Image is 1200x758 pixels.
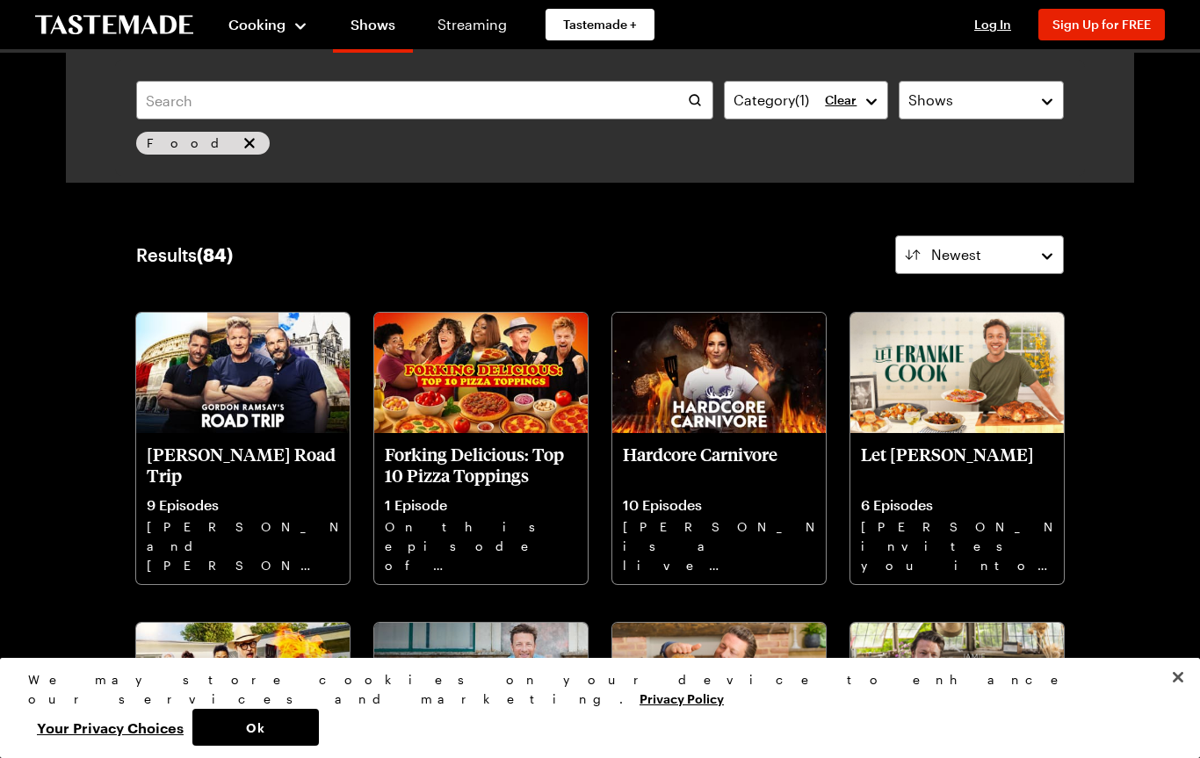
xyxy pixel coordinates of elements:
p: On this episode of Forking Delicious, we're counting down your Top Ten Pizza Toppings! [385,517,577,574]
p: [PERSON_NAME] Road Trip [147,444,339,486]
span: Shows [908,90,953,111]
img: Jamie Oliver Cooks Italy [374,623,588,743]
button: Newest [895,235,1064,274]
button: Close [1159,658,1197,697]
a: Let Frankie CookLet [PERSON_NAME]6 Episodes[PERSON_NAME] invites you into his home kitchen where ... [850,313,1064,584]
button: Clear Category filter [825,92,857,108]
span: Food [147,134,236,153]
a: Hardcore CarnivoreHardcore Carnivore10 Episodes[PERSON_NAME] is a live fire cook and meat scienti... [612,313,826,584]
p: 10 Episodes [623,496,815,514]
img: Forking Delicious: Top 10 Pizza Toppings [374,313,588,433]
div: We may store cookies on your device to enhance our services and marketing. [28,670,1157,709]
span: Sign Up for FREE [1052,17,1151,32]
input: Search [136,81,713,119]
div: Category ( 1 ) [734,90,853,111]
a: More information about your privacy, opens in a new tab [640,689,724,706]
button: Log In [958,16,1028,33]
button: remove Food [240,134,259,153]
span: ( 84 ) [197,244,233,265]
span: Newest [931,244,981,265]
p: Hardcore Carnivore [623,444,815,486]
img: Grill Week 2025 [136,623,350,743]
button: Ok [192,709,319,746]
p: Clear [825,92,857,108]
span: Tastemade + [563,16,637,33]
a: Tastemade + [546,9,654,40]
button: Shows [899,81,1064,119]
button: Category(1) [724,81,889,119]
p: Forking Delicious: Top 10 Pizza Toppings [385,444,577,486]
span: Log In [974,17,1011,32]
p: 9 Episodes [147,496,339,514]
button: Sign Up for FREE [1038,9,1165,40]
p: 6 Episodes [861,496,1053,514]
button: Cooking [228,4,308,46]
button: Your Privacy Choices [28,709,192,746]
p: [PERSON_NAME] invites you into his home kitchen where bold flavors, big ideas and good vibes beco... [861,517,1053,574]
div: Results [136,244,233,265]
a: Shows [333,4,413,53]
p: Let [PERSON_NAME] [861,444,1053,486]
img: Jamie Oliver: Fast & Simple [612,623,826,743]
a: Forking Delicious: Top 10 Pizza ToppingsForking Delicious: Top 10 Pizza Toppings1 EpisodeOn this ... [374,313,588,584]
img: Let Frankie Cook [850,313,1064,433]
a: Gordon Ramsay's Road Trip[PERSON_NAME] Road Trip9 Episodes[PERSON_NAME], and [PERSON_NAME] hit th... [136,313,350,584]
p: [PERSON_NAME] is a live fire cook and meat scientist traveling the country to find her favorite p... [623,517,815,574]
img: Gordon Ramsay's Road Trip [136,313,350,433]
img: Jamie Oliver: Seasons [850,623,1064,743]
img: Hardcore Carnivore [612,313,826,433]
p: 1 Episode [385,496,577,514]
span: Cooking [228,16,286,32]
div: Privacy [28,670,1157,746]
a: To Tastemade Home Page [35,15,193,35]
p: [PERSON_NAME], and [PERSON_NAME] hit the road for a wild food-filled tour of [GEOGRAPHIC_DATA], [... [147,517,339,574]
